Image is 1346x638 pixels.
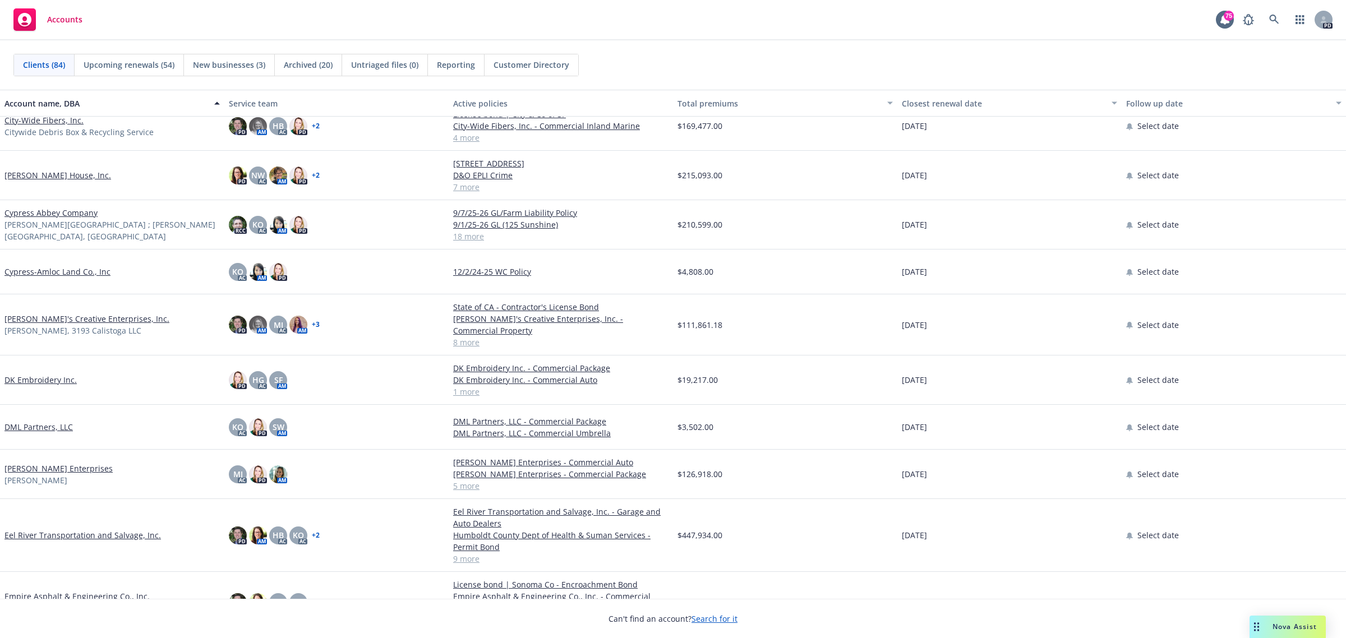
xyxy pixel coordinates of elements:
img: photo [229,526,247,544]
img: photo [229,216,247,234]
span: [DATE] [902,374,927,386]
img: photo [249,117,267,135]
a: License bond | Sonoma Co - Encroachment Bond [453,579,669,590]
a: Humboldt County Dept of Health & Suman Services - Permit Bond [453,529,669,553]
span: MJ [274,319,283,331]
a: DML Partners, LLC [4,421,73,433]
img: photo [269,263,287,281]
span: [DATE] [902,120,927,132]
span: $4,808.00 [677,266,713,278]
span: $74,670.00 [677,597,718,608]
a: [PERSON_NAME]'s Creative Enterprises, Inc. - Commercial Property [453,313,669,336]
img: photo [249,316,267,334]
span: SF [274,374,283,386]
span: Select date [1137,169,1179,181]
a: Cypress-Amloc Land Co., Inc [4,266,110,278]
a: DML Partners, LLC - Commercial Package [453,415,669,427]
span: Select date [1137,266,1179,278]
a: DK Embroidery Inc. [4,374,77,386]
span: [DATE] [902,266,927,278]
span: HB [273,529,284,541]
a: [STREET_ADDRESS] [453,158,669,169]
img: photo [249,263,267,281]
a: [PERSON_NAME] House, Inc. [4,169,111,181]
img: photo [249,465,267,483]
a: DK Embroidery Inc. - Commercial Auto [453,374,669,386]
span: KO [232,266,243,278]
img: photo [269,216,287,234]
button: Follow up date [1122,90,1346,117]
div: Follow up date [1126,98,1329,109]
a: + 2 [312,172,320,179]
a: Eel River Transportation and Salvage, Inc. - Garage and Auto Dealers [453,506,669,529]
span: KO [232,421,243,433]
a: State of CA - Contractor's License Bond [453,301,669,313]
a: Empire Asphalt & Engineering Co., Inc. [4,590,150,602]
span: $19,217.00 [677,374,718,386]
a: D&O EPLI Crime [453,169,669,181]
span: $210,599.00 [677,219,722,230]
span: Citywide Debris Box & Recycling Service [4,126,154,138]
span: [DATE] [902,597,927,608]
span: Select date [1137,468,1179,480]
span: Untriaged files (0) [351,59,418,71]
img: photo [249,418,267,436]
span: Reporting [437,59,475,71]
button: Service team [224,90,449,117]
a: [PERSON_NAME] Enterprises - Commercial Auto [453,456,669,468]
a: City-Wide Fibers, Inc. - Commercial Inland Marine [453,120,669,132]
span: Select date [1137,219,1179,230]
span: Archived (20) [284,59,333,71]
span: Select date [1137,529,1179,541]
div: Total premiums [677,98,881,109]
img: photo [289,167,307,184]
a: Eel River Transportation and Salvage, Inc. [4,529,161,541]
span: SW [273,421,284,433]
a: City-Wide Fibers, Inc. [4,114,84,126]
span: Select date [1137,374,1179,386]
span: $215,093.00 [677,169,722,181]
a: 12/2/24-25 WC Policy [453,266,669,278]
span: Can't find an account? [609,613,737,625]
span: [DATE] [902,319,927,331]
span: Select date [1137,597,1179,608]
span: Clients (84) [23,59,65,71]
img: photo [269,465,287,483]
span: Accounts [47,15,82,24]
a: Cypress Abbey Company [4,207,98,219]
a: + 2 [312,123,320,130]
img: photo [289,117,307,135]
a: 4 more [453,132,669,144]
span: [DATE] [902,421,927,433]
span: [DATE] [902,529,927,541]
span: $447,934.00 [677,529,722,541]
img: photo [289,216,307,234]
img: photo [229,117,247,135]
img: photo [229,593,247,611]
a: [PERSON_NAME] Enterprises [4,463,113,474]
a: Report a Bug [1237,8,1260,31]
span: HB [293,597,304,608]
a: Empire Asphalt & Engineering Co., Inc. - Commercial Auto [453,590,669,614]
span: $126,918.00 [677,468,722,480]
img: photo [229,167,247,184]
a: 8 more [453,336,669,348]
div: Drag to move [1250,616,1264,638]
a: [PERSON_NAME] Enterprises - Commercial Package [453,468,669,480]
button: Closest renewal date [897,90,1122,117]
div: Account name, DBA [4,98,208,109]
span: KO [293,529,304,541]
span: [DATE] [902,219,927,230]
img: photo [289,316,307,334]
a: Accounts [9,4,87,35]
img: photo [249,526,267,544]
button: Nova Assist [1250,616,1326,638]
a: 9 more [453,553,669,565]
span: MJ [274,597,283,608]
a: [PERSON_NAME]'s Creative Enterprises, Inc. [4,313,169,325]
img: photo [229,371,247,389]
a: + 3 [312,321,320,328]
span: [DATE] [902,169,927,181]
